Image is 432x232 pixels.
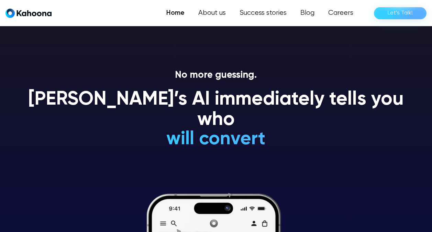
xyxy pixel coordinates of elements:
a: Home [159,6,191,20]
p: No more guessing. [22,70,410,81]
h1: will convert [115,129,317,149]
a: Blog [293,6,321,20]
a: home [5,8,52,18]
a: About us [191,6,233,20]
h1: [PERSON_NAME]’s AI immediately tells you who [22,89,410,130]
div: Let’s Talk! [388,8,413,19]
a: Let’s Talk! [374,7,427,19]
a: Success stories [233,6,293,20]
a: Careers [321,6,360,20]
